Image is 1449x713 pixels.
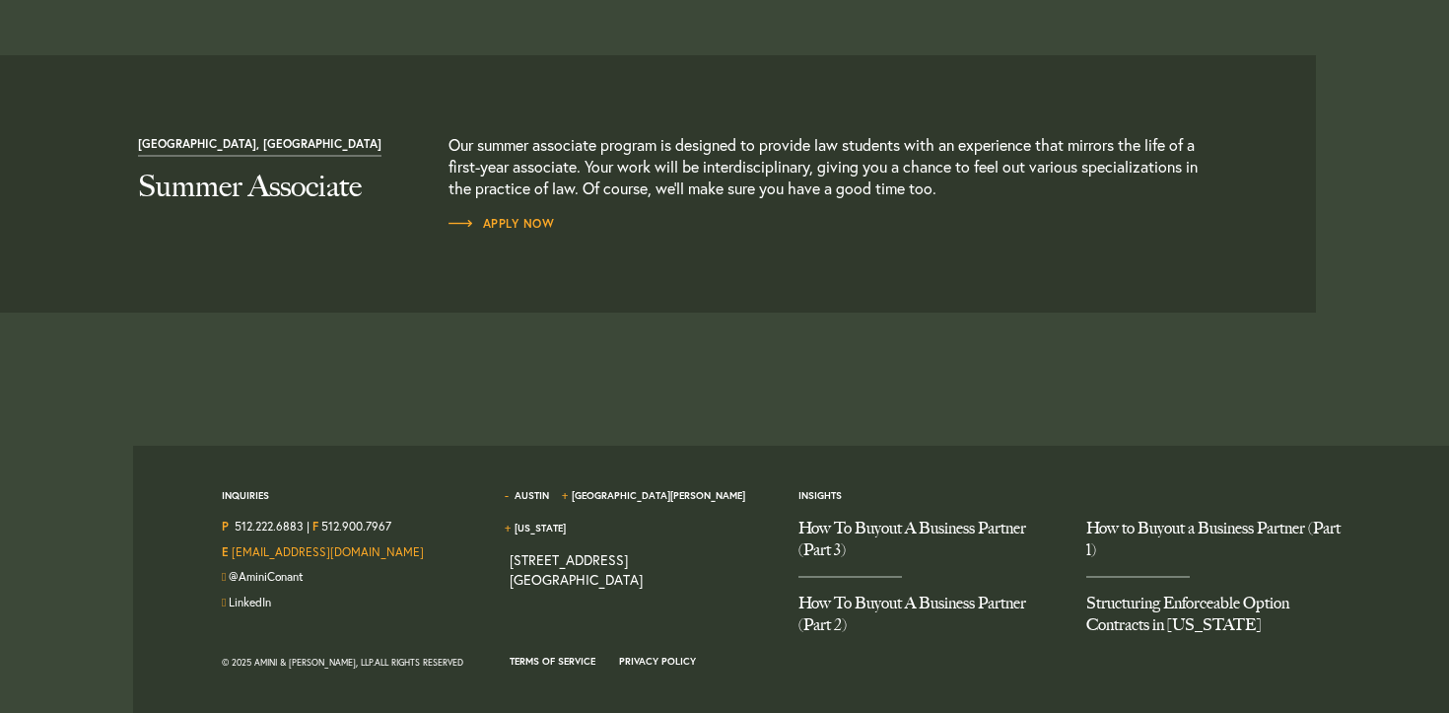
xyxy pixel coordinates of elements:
[138,138,381,157] span: [GEOGRAPHIC_DATA], [GEOGRAPHIC_DATA]
[222,651,481,675] div: © 2025 Amini & [PERSON_NAME], LLP. All Rights Reserved
[1086,518,1345,576] a: How to Buyout a Business Partner (Part 1)
[448,218,555,230] span: Apply Now
[515,489,549,502] a: Austin
[798,518,1058,576] a: How To Buyout A Business Partner (Part 3)
[235,519,304,534] a: Call us at 5122226883
[448,134,1207,199] p: Our summer associate program is designed to provide law students with an experience that mirrors ...
[515,522,566,535] a: [US_STATE]
[222,519,229,534] strong: P
[572,489,745,502] a: [GEOGRAPHIC_DATA][PERSON_NAME]
[619,655,696,668] a: Privacy Policy
[307,518,310,538] span: |
[312,519,318,534] strong: F
[798,578,1058,651] a: How To Buyout A Business Partner (Part 2)
[138,172,434,201] h2: Summer Associate
[1086,578,1345,651] a: Structuring Enforceable Option Contracts in Texas
[798,489,842,502] a: Insights
[510,655,595,668] a: Terms of Service
[222,489,269,518] span: Inquiries
[321,519,391,534] a: 512.900.7967
[448,214,555,234] a: Apply Now
[222,544,229,559] strong: E
[510,550,643,589] a: View on map
[229,569,304,584] a: Follow us on Twitter
[232,544,424,559] a: Email Us
[229,595,271,609] a: Join us on LinkedIn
